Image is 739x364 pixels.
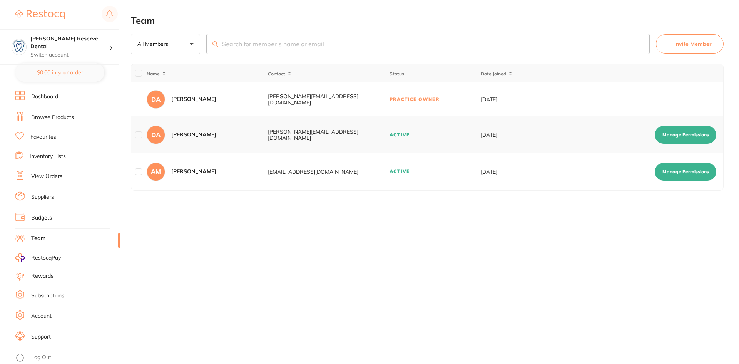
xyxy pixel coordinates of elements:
td: Active [389,116,480,153]
div: AM [147,163,165,181]
button: $0.00 in your order [15,63,104,82]
td: [DATE] [480,82,541,116]
a: View Orders [31,173,62,180]
a: Browse Products [31,114,74,121]
a: Subscriptions [31,292,64,300]
span: Name [147,71,160,77]
span: Contact [268,71,285,77]
img: Logan Reserve Dental [12,39,26,54]
a: Dashboard [31,93,58,101]
button: Manage Permissions [655,163,716,181]
a: Account [31,312,52,320]
span: Invite Member [674,40,712,48]
button: Log Out [15,352,117,364]
span: Status [390,71,404,77]
div: DA [147,90,165,109]
div: DA [147,126,165,144]
div: [PERSON_NAME] [171,96,216,103]
button: Manage Permissions [655,126,716,144]
div: [PERSON_NAME][EMAIL_ADDRESS][DOMAIN_NAME] [268,93,389,106]
a: Restocq Logo [15,6,65,23]
a: Inventory Lists [30,153,66,160]
div: [PERSON_NAME] [171,168,216,176]
img: Restocq Logo [15,10,65,19]
h2: Team [131,15,724,26]
a: Rewards [31,272,54,280]
td: [DATE] [480,116,541,153]
td: Practice Owner [389,82,480,116]
a: Team [31,235,46,242]
h4: Logan Reserve Dental [30,35,109,50]
td: Active [389,153,480,190]
a: Log Out [31,354,51,361]
a: Budgets [31,214,52,222]
div: [PERSON_NAME] [171,131,216,139]
div: [PERSON_NAME][EMAIL_ADDRESS][DOMAIN_NAME] [268,129,389,141]
input: Search for member’s name or email [206,34,650,54]
p: Switch account [30,51,109,59]
span: RestocqPay [31,254,61,262]
a: RestocqPay [15,253,61,262]
a: Support [31,333,51,341]
td: [DATE] [480,153,541,190]
button: All Members [131,34,200,55]
span: Date Joined [481,71,506,77]
p: All Members [137,40,171,47]
div: [EMAIL_ADDRESS][DOMAIN_NAME] [268,169,389,175]
button: Invite Member [656,34,724,54]
img: RestocqPay [15,253,25,262]
a: Suppliers [31,193,54,201]
a: Favourites [30,133,56,141]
